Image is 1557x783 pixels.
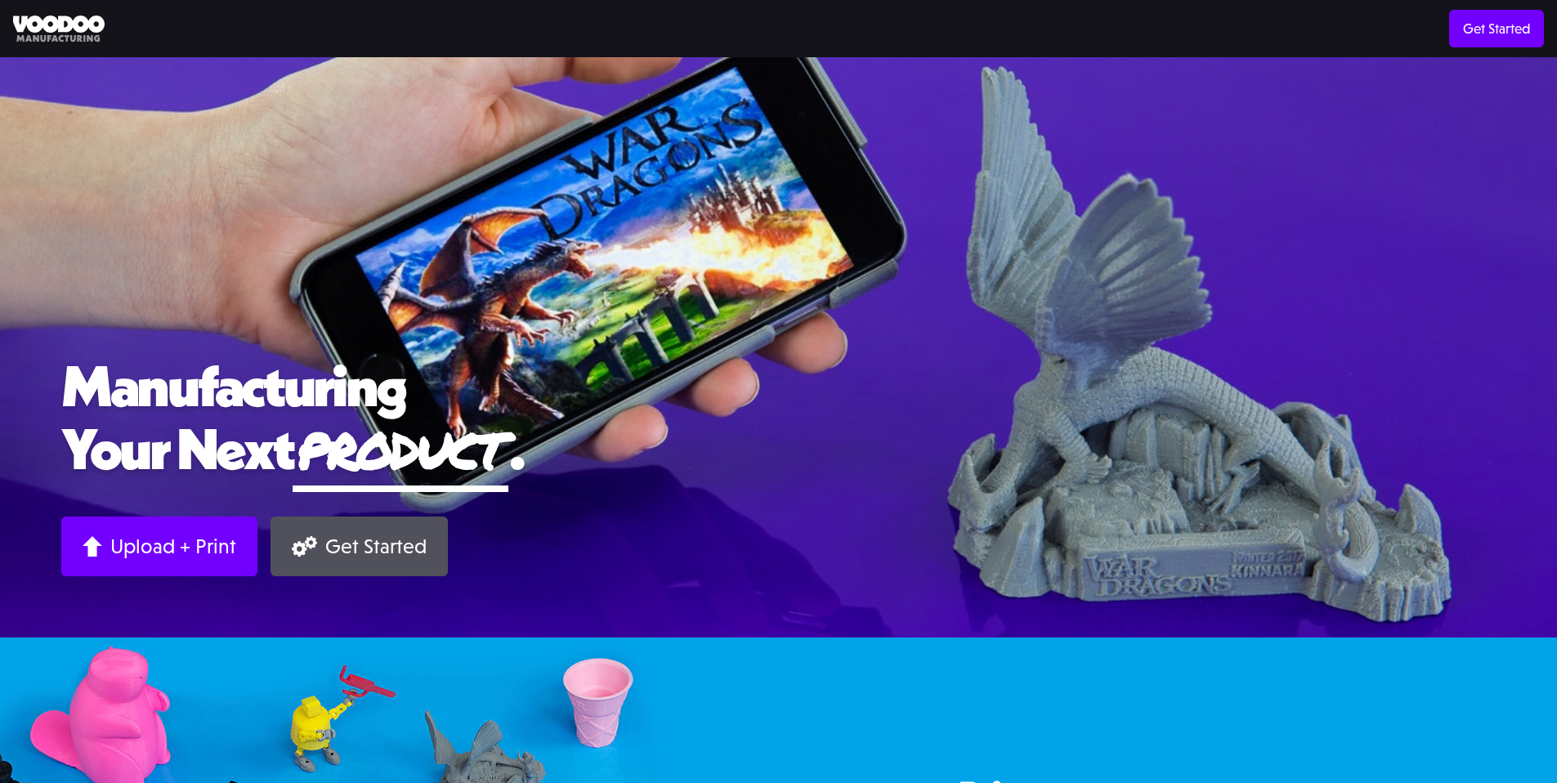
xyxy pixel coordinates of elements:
[61,354,1496,492] h1: Manufacturing Your Next .
[83,536,102,557] img: Arrow up
[13,16,105,43] img: Voodoo Manufacturing logo
[110,534,236,559] div: Upload + Print
[293,414,508,485] span: product
[292,536,317,557] img: Gears
[1449,10,1544,47] a: Get Started
[325,534,427,559] div: Get Started
[61,517,257,576] a: Upload + Print
[271,517,448,576] a: Get Started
